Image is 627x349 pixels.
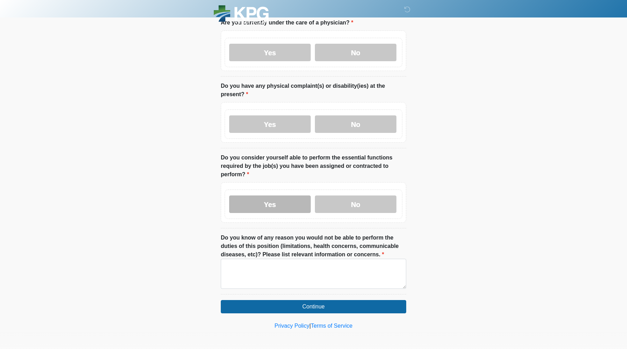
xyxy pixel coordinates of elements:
[315,195,396,213] label: No
[311,323,352,329] a: Terms of Service
[309,323,311,329] a: |
[315,115,396,133] label: No
[221,154,406,179] label: Do you consider yourself able to perform the essential functions required by the job(s) you have ...
[229,115,311,133] label: Yes
[221,82,406,99] label: Do you have any physical complaint(s) or disability(ies) at the present?
[229,44,311,61] label: Yes
[275,323,310,329] a: Privacy Policy
[221,234,406,259] label: Do you know of any reason you would not be able to perform the duties of this position (limitatio...
[221,300,406,313] button: Continue
[229,195,311,213] label: Yes
[214,5,269,24] img: KPG Healthcare Logo
[315,44,396,61] label: No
